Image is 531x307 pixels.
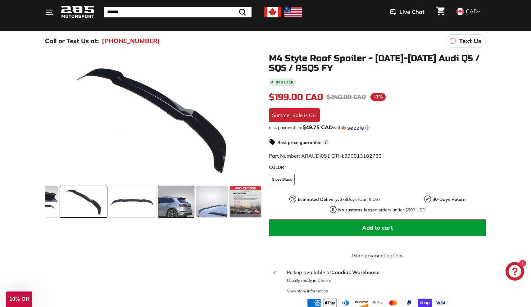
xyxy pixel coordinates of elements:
[269,252,486,259] a: More payment options
[287,288,328,294] div: View store information
[344,153,382,159] span: 990013102733
[399,8,424,16] span: Live Chat
[331,269,379,275] strong: Candiac Warehouse
[370,93,386,101] span: 17%
[45,36,99,46] p: Call or Text Us at:
[269,124,486,131] div: or 4 payments of$49.75 CADwithSezzle Click to learn more about Sezzle
[466,8,478,15] span: CAD
[269,164,486,171] label: COLOR
[326,93,366,101] span: $240.00 CAD
[298,196,347,202] strong: Estimated Delivery: 2-3
[9,296,29,302] span: 10% Off
[276,80,293,84] b: In stock
[287,269,482,276] div: Pickup available at
[269,92,323,102] span: $199.00 CAD
[433,196,465,202] strong: 30-Days Return
[6,291,32,307] div: 10% Off
[269,108,320,122] div: Summer Sale is On!
[433,2,448,23] a: Cart
[382,4,433,20] button: Live Chat
[269,54,486,73] h1: M4 Style Roof Spoiler - [DATE]-[DATE] Audi Q5 / SQ5 / RSQ5 FY
[104,7,252,17] input: Search
[269,153,382,159] span: Part Number: ARAUDI051 GTIN:
[338,207,425,213] p: on orders under $800 USD
[303,124,333,130] span: $49.75 CAD
[269,124,486,131] div: or 4 payments of with
[445,34,486,47] a: Text Us
[61,5,95,20] img: Logo_285_Motorsport_areodynamics_components
[269,219,486,236] button: Add to cart
[277,140,321,145] strong: Best price guarantee
[362,224,393,231] span: Add to cart
[287,278,482,283] p: Usually ready in 2 hours
[504,262,526,282] inbox-online-store-chat: Shopify online store chat
[342,125,364,131] img: Sezzle
[338,207,372,213] strong: No customs fees
[323,139,329,145] span: i
[298,196,380,203] p: Days (Can & US)
[102,36,160,46] a: [PHONE_NUMBER]
[459,36,481,46] p: Text Us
